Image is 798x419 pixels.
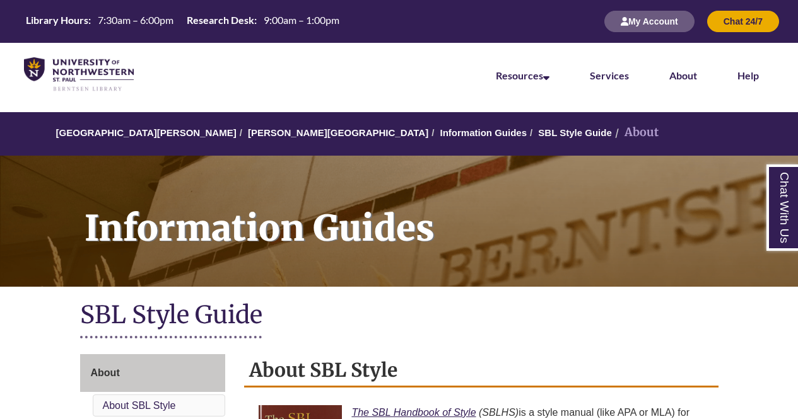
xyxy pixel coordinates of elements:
a: Services [590,69,629,81]
a: [PERSON_NAME][GEOGRAPHIC_DATA] [248,127,428,138]
img: UNWSP Library Logo [24,57,134,92]
h1: Information Guides [71,156,798,270]
a: Chat 24/7 [707,16,779,26]
a: About [80,354,226,392]
a: Help [737,69,759,81]
a: Hours Today [21,13,344,30]
button: My Account [604,11,695,32]
h2: About SBL Style [244,354,719,387]
a: The SBL Handbook of Style [351,407,476,418]
li: About [612,123,659,142]
h1: SBL Style Guide [80,299,719,333]
span: 7:30am – 6:00pm [98,14,173,26]
a: Information Guides [440,127,527,138]
a: [GEOGRAPHIC_DATA][PERSON_NAME] [56,127,237,138]
th: Library Hours: [21,13,93,27]
span: 9:00am – 1:00pm [264,14,339,26]
button: Chat 24/7 [707,11,779,32]
a: SBL Style Guide [538,127,611,138]
a: About SBL Style [103,400,176,411]
a: My Account [604,16,695,26]
table: Hours Today [21,13,344,29]
em: (SBLHS) [479,407,519,418]
a: About [669,69,697,81]
span: About [91,367,120,378]
th: Research Desk: [182,13,259,27]
a: Resources [496,69,549,81]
